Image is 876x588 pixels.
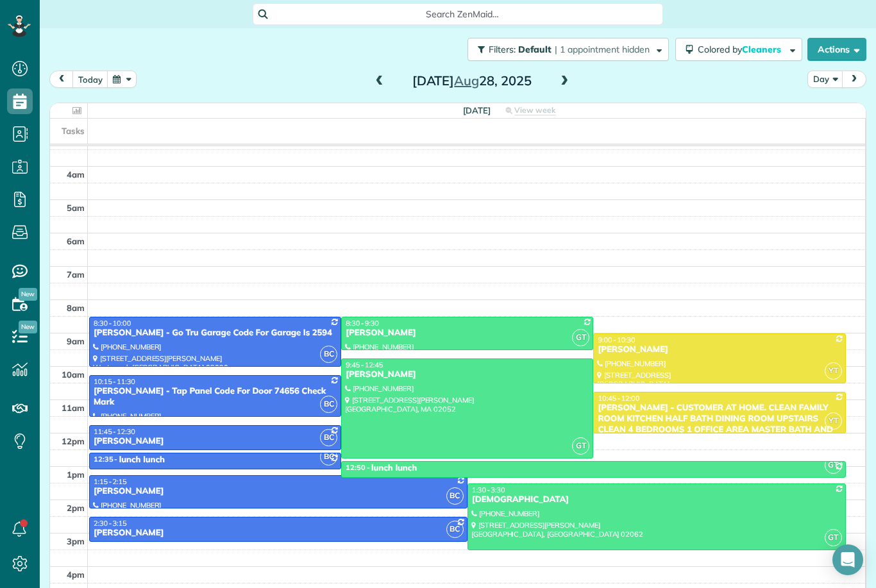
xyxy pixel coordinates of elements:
[345,328,589,339] div: [PERSON_NAME]
[94,319,131,328] span: 8:30 - 10:00
[320,346,337,363] span: BC
[572,437,589,455] span: GT
[67,269,85,280] span: 7am
[320,429,337,446] span: BC
[825,362,842,380] span: YT
[518,44,552,55] span: Default
[94,377,135,386] span: 10:15 - 11:30
[93,328,337,339] div: [PERSON_NAME] - Go Tru Garage Code For Garage Is 2594
[62,369,85,380] span: 10am
[832,544,863,575] div: Open Intercom Messenger
[742,44,783,55] span: Cleaners
[471,494,842,505] div: [DEMOGRAPHIC_DATA]
[62,126,85,136] span: Tasks
[675,38,802,61] button: Colored byCleaners
[67,169,85,180] span: 4am
[489,44,516,55] span: Filters:
[94,519,127,528] span: 2:30 - 3:15
[598,394,639,403] span: 10:45 - 12:00
[67,503,85,513] span: 2pm
[463,105,491,115] span: [DATE]
[597,403,841,457] div: [PERSON_NAME] - CUSTOMER AT HOME. CLEAN FAMILY ROOM KITCHEN HALF BATH DINING ROOM UPSTAIRS CLEAN ...
[94,477,127,486] span: 1:15 - 2:15
[345,369,589,380] div: [PERSON_NAME]
[93,386,337,408] div: [PERSON_NAME] - Tap Panel Code For Door 74656 Check Mark
[514,105,555,115] span: View week
[93,528,464,539] div: [PERSON_NAME]
[346,360,383,369] span: 9:45 - 12:45
[119,455,165,466] div: lunch lunch
[67,469,85,480] span: 1pm
[67,303,85,313] span: 8am
[67,203,85,213] span: 5am
[94,427,135,436] span: 11:45 - 12:30
[19,321,37,333] span: New
[49,71,74,88] button: prev
[93,412,337,421] div: [PHONE_NUMBER]
[454,72,479,88] span: Aug
[807,38,866,61] button: Actions
[62,403,85,413] span: 11am
[555,44,650,55] span: | 1 appointment hidden
[93,486,464,497] div: [PERSON_NAME]
[320,448,337,466] span: BC
[371,463,417,474] div: lunch lunch
[825,457,842,474] span: GT
[62,436,85,446] span: 12pm
[72,71,108,88] button: today
[698,44,786,55] span: Colored by
[461,38,669,61] a: Filters: Default | 1 appointment hidden
[825,529,842,546] span: GT
[842,71,866,88] button: next
[472,485,505,494] span: 1:30 - 3:30
[67,236,85,246] span: 6am
[93,436,337,447] div: [PERSON_NAME]
[598,335,635,344] span: 9:00 - 10:30
[67,569,85,580] span: 4pm
[446,487,464,505] span: BC
[825,412,842,430] span: YT
[572,329,589,346] span: GT
[67,536,85,546] span: 3pm
[346,319,379,328] span: 8:30 - 9:30
[807,71,843,88] button: Day
[446,521,464,538] span: BC
[467,38,669,61] button: Filters: Default | 1 appointment hidden
[597,344,841,355] div: [PERSON_NAME]
[320,396,337,413] span: BC
[19,288,37,301] span: New
[392,74,552,88] h2: [DATE] 28, 2025
[67,336,85,346] span: 9am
